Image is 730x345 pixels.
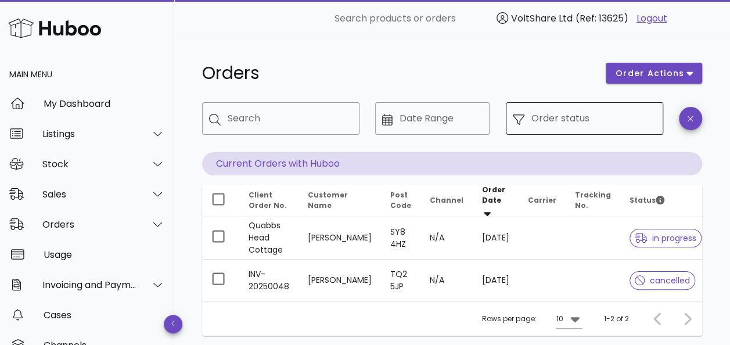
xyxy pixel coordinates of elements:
[519,185,566,217] th: Carrier
[239,185,299,217] th: Client Order No.
[430,195,463,205] span: Channel
[420,217,473,260] td: N/A
[44,98,165,109] div: My Dashboard
[44,310,165,321] div: Cases
[42,279,137,290] div: Invoicing and Payments
[556,310,582,328] div: 10Rows per page:
[42,128,137,139] div: Listings
[299,260,381,301] td: [PERSON_NAME]
[604,314,629,324] div: 1-2 of 2
[473,185,519,217] th: Order Date: Sorted descending. Activate to remove sorting.
[528,195,556,205] span: Carrier
[482,302,582,336] div: Rows per page:
[630,195,664,205] span: Status
[473,260,519,301] td: [DATE]
[635,234,696,242] span: in progress
[620,185,711,217] th: Status
[635,276,690,285] span: cancelled
[636,12,667,26] a: Logout
[482,185,505,205] span: Order Date
[299,185,381,217] th: Customer Name
[576,12,628,25] span: (Ref: 13625)
[239,260,299,301] td: INV-20250048
[381,217,420,260] td: SY8 4HZ
[239,217,299,260] td: Quabbs Head Cottage
[420,185,473,217] th: Channel
[202,63,592,84] h1: Orders
[511,12,573,25] span: VoltShare Ltd
[566,185,620,217] th: Tracking No.
[381,185,420,217] th: Post Code
[615,67,685,80] span: order actions
[381,260,420,301] td: TQ2 5JP
[42,189,137,200] div: Sales
[44,249,165,260] div: Usage
[42,219,137,230] div: Orders
[42,159,137,170] div: Stock
[420,260,473,301] td: N/A
[606,63,702,84] button: order actions
[308,190,348,210] span: Customer Name
[575,190,611,210] span: Tracking No.
[249,190,287,210] span: Client Order No.
[473,217,519,260] td: [DATE]
[390,190,411,210] span: Post Code
[202,152,702,175] p: Current Orders with Huboo
[8,16,101,41] img: Huboo Logo
[556,314,563,324] div: 10
[299,217,381,260] td: [PERSON_NAME]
